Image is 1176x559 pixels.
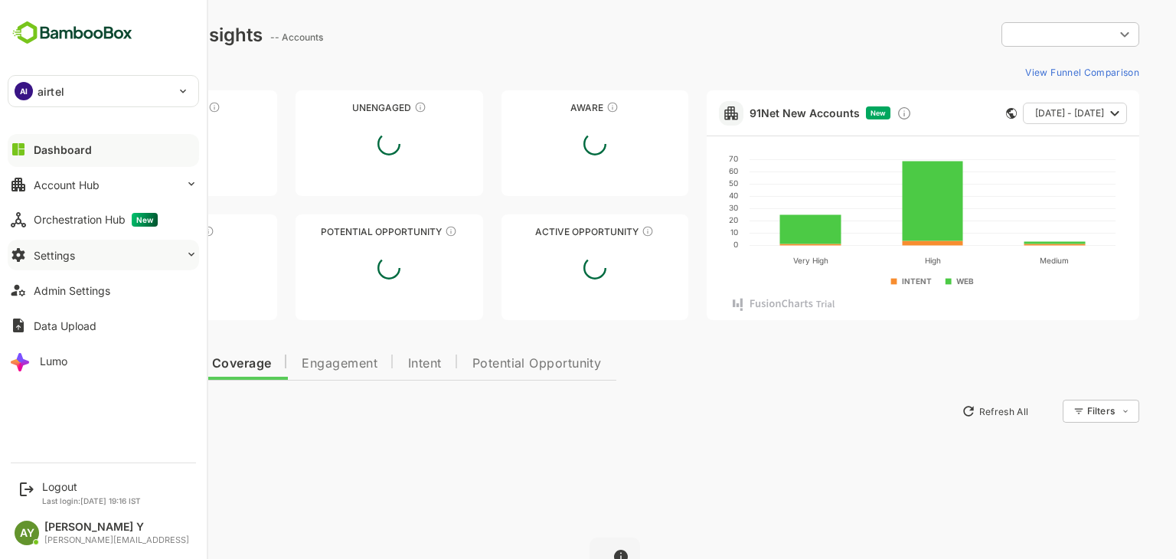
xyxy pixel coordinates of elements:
button: New Insights [37,397,149,425]
button: Dashboard [8,134,199,165]
div: These accounts have not shown enough engagement and need nurturing [361,101,373,113]
div: Lumo [40,355,67,368]
p: airtel [38,83,64,100]
div: AY [15,521,39,545]
div: ​ [948,21,1086,48]
button: Orchestration HubNew [8,204,199,235]
span: New [132,213,158,227]
a: 91Net New Accounts [696,106,806,119]
div: Filters [1032,397,1086,425]
div: This card does not support filter and segments [952,108,963,119]
text: High [871,256,887,266]
text: 50 [675,178,684,188]
span: Intent [354,358,388,370]
div: Aware [448,102,635,113]
ag: -- Accounts [217,31,274,43]
div: AI [15,82,33,100]
img: BambooboxFullLogoMark.5f36c76dfaba33ec1ec1367b70bb1252.svg [8,18,137,47]
button: Lumo [8,345,199,376]
button: Account Hub [8,169,199,200]
div: Engaged [37,226,224,237]
div: [PERSON_NAME] Y [44,521,189,534]
text: 0 [680,240,684,249]
button: View Funnel Comparison [965,60,1086,84]
div: Admin Settings [34,284,110,297]
div: AIairtel [8,76,198,106]
text: 20 [675,215,684,224]
span: Potential Opportunity [419,358,548,370]
text: Medium [986,256,1015,265]
div: [PERSON_NAME][EMAIL_ADDRESS] [44,535,189,545]
p: Last login: [DATE] 19:16 IST [42,496,141,505]
div: Unengaged [242,102,429,113]
div: Active Opportunity [448,226,635,237]
div: Data Upload [34,319,96,332]
button: Admin Settings [8,275,199,306]
div: Settings [34,249,75,262]
button: [DATE] - [DATE] [969,103,1073,124]
div: These accounts have not been engaged with for a defined time period [155,101,167,113]
span: [DATE] - [DATE] [982,103,1050,123]
button: Settings [8,240,199,270]
div: These accounts are warm, further nurturing would qualify them to MQAs [149,225,161,237]
text: 30 [675,203,684,212]
div: Filters [1034,405,1061,417]
button: Refresh All [901,399,982,423]
span: New [817,109,832,117]
div: Logout [42,480,141,493]
div: Unreached [37,102,224,113]
text: 10 [677,227,684,237]
span: Data Quality and Coverage [52,358,217,370]
button: Data Upload [8,310,199,341]
div: Account Hub [34,178,100,191]
div: Dashboard [34,143,92,156]
div: These accounts have open opportunities which might be at any of the Sales Stages [588,225,600,237]
span: Engagement [248,358,324,370]
div: Discover new ICP-fit accounts showing engagement — via intent surges, anonymous website visits, L... [843,106,858,121]
div: These accounts have just entered the buying cycle and need further nurturing [553,101,565,113]
div: Orchestration Hub [34,213,158,227]
div: Dashboard Insights [37,24,209,46]
div: These accounts are MQAs and can be passed on to Inside Sales [391,225,403,237]
text: Very High [739,256,774,266]
text: 60 [675,166,684,175]
text: 70 [675,154,684,163]
text: 40 [675,191,684,200]
div: Potential Opportunity [242,226,429,237]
